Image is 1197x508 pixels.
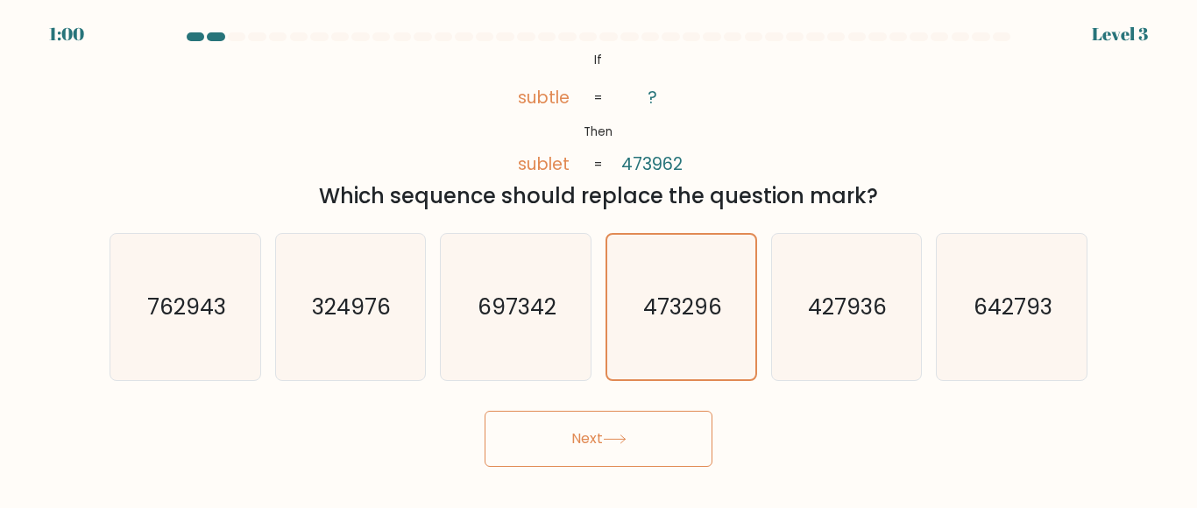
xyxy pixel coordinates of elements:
div: 1:00 [49,21,84,47]
tspan: If [594,52,602,68]
text: 642793 [974,292,1052,322]
tspan: Then [584,123,613,140]
text: 427936 [809,292,888,322]
button: Next [485,411,712,467]
text: 697342 [478,292,556,322]
div: Level 3 [1092,21,1148,47]
tspan: subtle [518,86,570,109]
tspan: sublet [518,152,570,176]
tspan: ? [648,86,658,109]
text: 473296 [643,292,722,322]
tspan: 473962 [622,152,683,176]
div: Which sequence should replace the question mark? [120,180,1077,212]
text: 324976 [313,292,392,322]
tspan: = [594,89,602,106]
svg: @import url('[URL][DOMAIN_NAME]); [493,48,703,177]
tspan: = [594,157,602,173]
text: 762943 [147,292,226,322]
